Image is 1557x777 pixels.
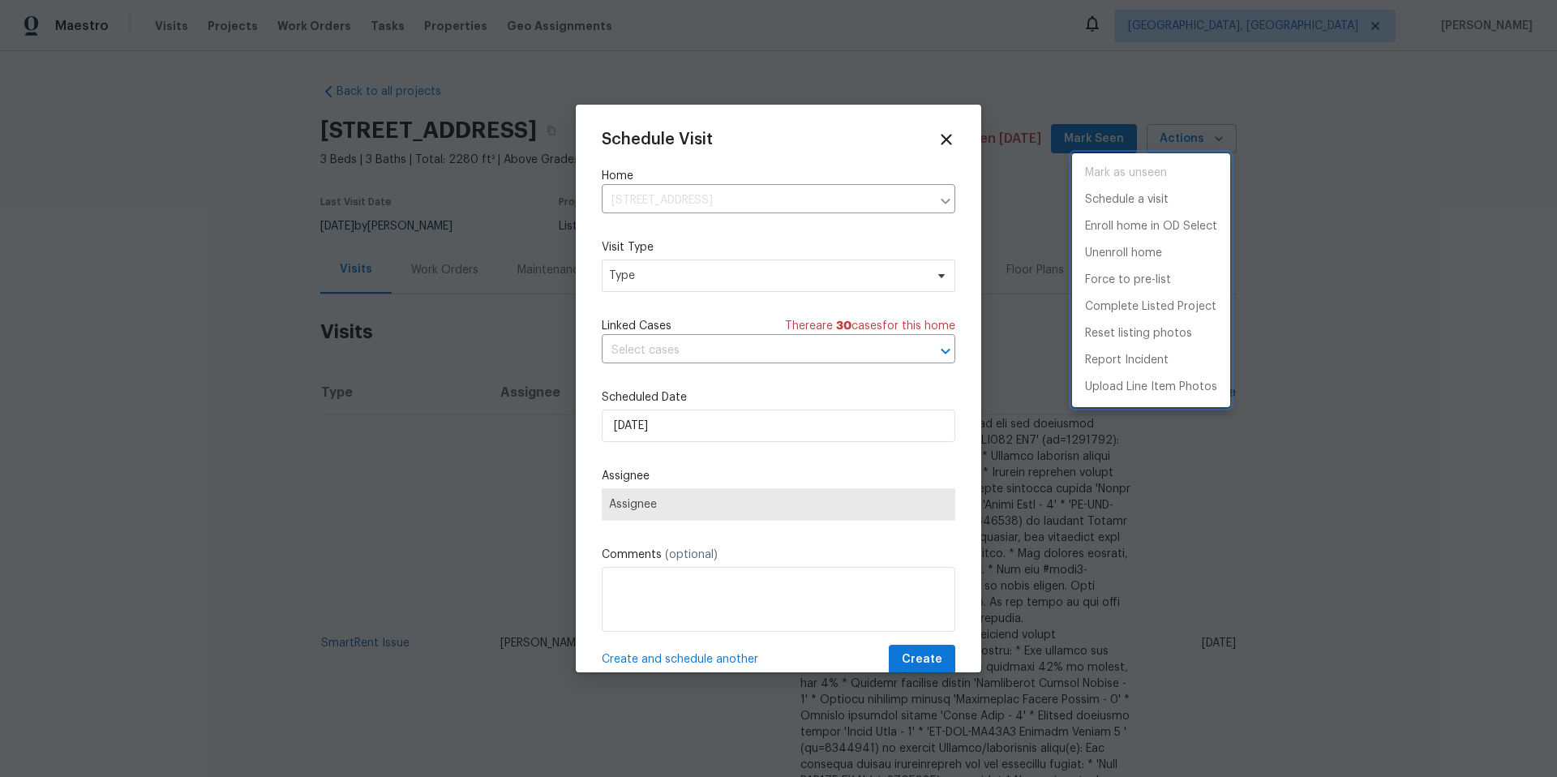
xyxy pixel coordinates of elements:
p: Force to pre-list [1085,272,1171,289]
p: Complete Listed Project [1085,298,1216,316]
p: Unenroll home [1085,245,1162,262]
p: Enroll home in OD Select [1085,218,1217,235]
p: Schedule a visit [1085,191,1169,208]
p: Upload Line Item Photos [1085,379,1217,396]
p: Report Incident [1085,352,1169,369]
p: Reset listing photos [1085,325,1192,342]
